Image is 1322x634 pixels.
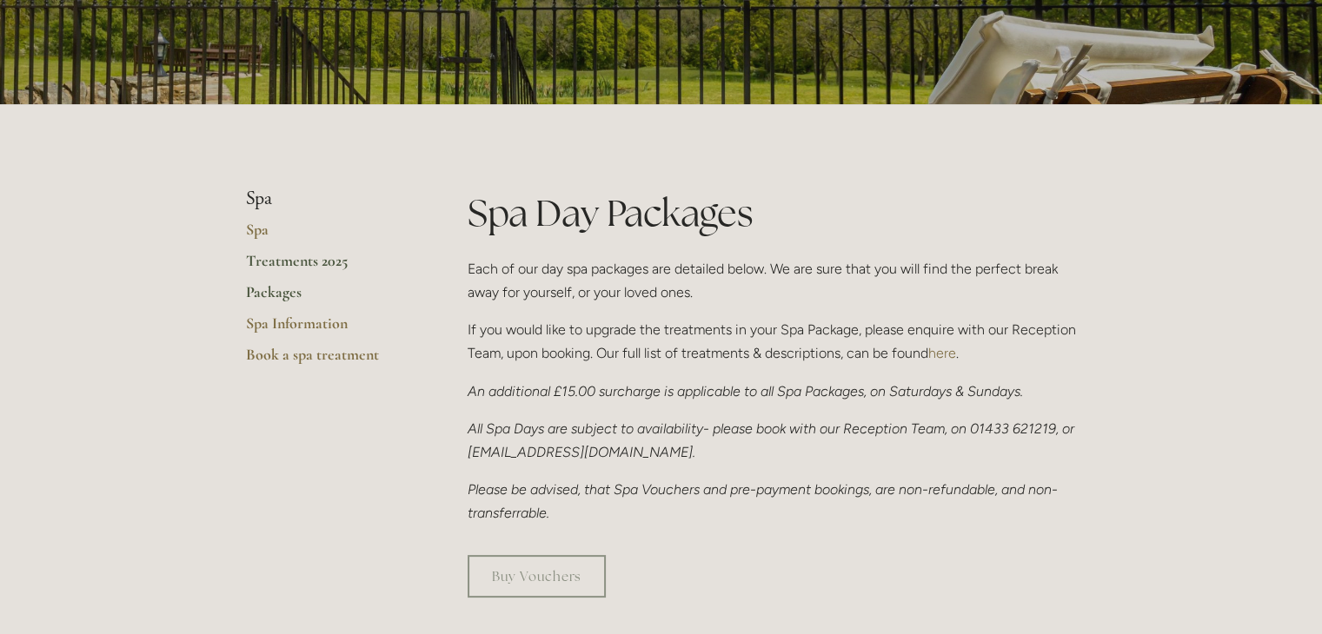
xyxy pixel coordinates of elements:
a: Book a spa treatment [246,345,412,376]
a: Buy Vouchers [468,555,606,598]
em: An additional £15.00 surcharge is applicable to all Spa Packages, on Saturdays & Sundays. [468,383,1023,400]
a: Packages [246,282,412,314]
a: here [928,345,956,361]
h1: Spa Day Packages [468,188,1077,239]
em: Please be advised, that Spa Vouchers and pre-payment bookings, are non-refundable, and non-transf... [468,481,1058,521]
a: Spa [246,220,412,251]
li: Spa [246,188,412,210]
a: Treatments 2025 [246,251,412,282]
em: All Spa Days are subject to availability- please book with our Reception Team, on 01433 621219, o... [468,420,1078,460]
p: If you would like to upgrade the treatments in your Spa Package, please enquire with our Receptio... [468,318,1077,365]
p: Each of our day spa packages are detailed below. We are sure that you will find the perfect break... [468,257,1077,304]
a: Spa Information [246,314,412,345]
